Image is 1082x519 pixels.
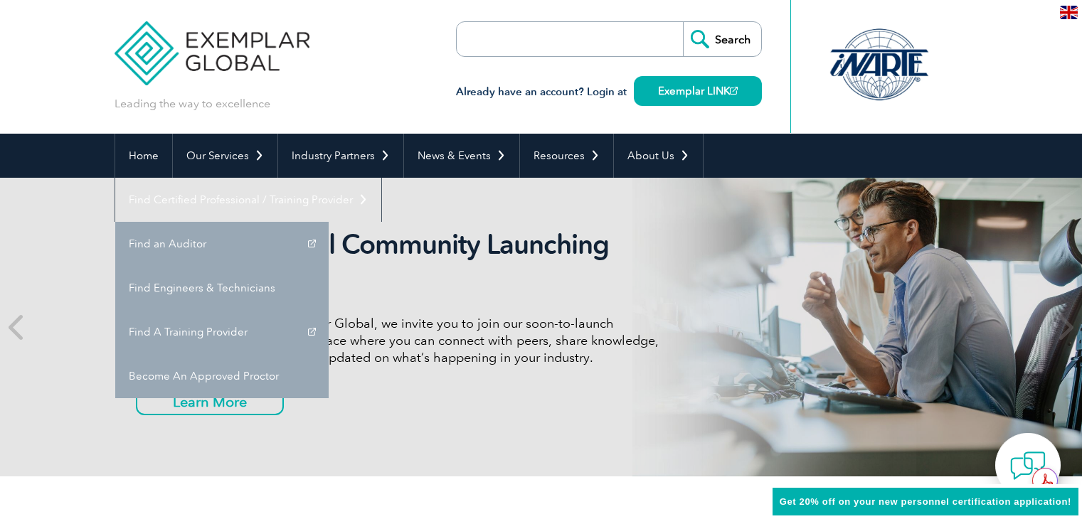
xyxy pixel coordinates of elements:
a: Find A Training Provider [115,310,329,354]
img: contact-chat.png [1010,448,1046,483]
a: Exemplar LINK [634,76,762,106]
a: Learn More [136,388,284,415]
p: Leading the way to excellence [115,96,270,112]
h2: Exemplar Global Community Launching Soon [136,228,669,294]
a: Become An Approved Proctor [115,354,329,398]
a: Find an Auditor [115,222,329,266]
a: Resources [520,134,613,178]
a: Industry Partners [278,134,403,178]
a: Home [115,134,172,178]
a: About Us [614,134,703,178]
img: en [1060,6,1078,19]
p: As a valued member of Exemplar Global, we invite you to join our soon-to-launch Community—a fun, ... [136,315,669,366]
img: open_square.png [730,87,738,95]
a: News & Events [404,134,519,178]
a: Find Certified Professional / Training Provider [115,178,381,222]
span: Get 20% off on your new personnel certification application! [780,496,1071,507]
a: Our Services [173,134,277,178]
a: Find Engineers & Technicians [115,266,329,310]
input: Search [683,22,761,56]
h3: Already have an account? Login at [456,83,762,101]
